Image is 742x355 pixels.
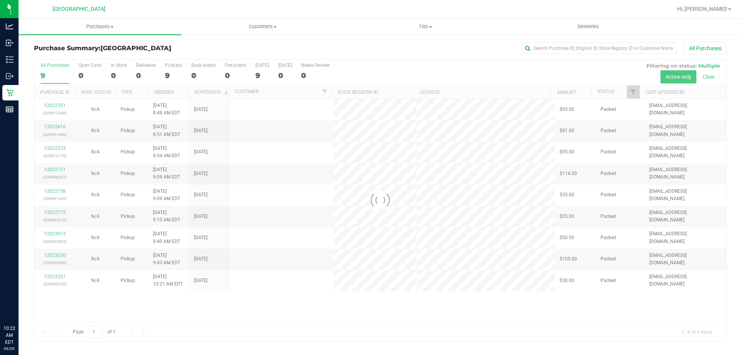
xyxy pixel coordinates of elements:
iframe: Resource center [8,293,31,316]
span: [GEOGRAPHIC_DATA] [53,6,106,12]
a: Tills [344,19,507,35]
p: 09/29 [3,346,15,352]
span: Hi, [PERSON_NAME]! [677,6,727,12]
a: Deliveries [507,19,670,35]
input: Search Purchase ID, Original ID, State Registry ID or Customer Name... [522,42,676,54]
p: 10:22 AM EDT [3,325,15,346]
span: Tills [344,23,506,30]
span: Customers [182,23,344,30]
button: All Purchases [684,42,727,55]
inline-svg: Outbound [6,72,14,80]
a: Purchases [19,19,181,35]
inline-svg: Analytics [6,22,14,30]
span: [GEOGRAPHIC_DATA] [100,44,171,52]
a: Customers [181,19,344,35]
span: Purchases [19,23,181,30]
inline-svg: Inbound [6,39,14,47]
inline-svg: Retail [6,89,14,97]
inline-svg: Inventory [6,56,14,63]
inline-svg: Reports [6,105,14,113]
span: Deliveries [567,23,609,30]
h3: Purchase Summary: [34,45,265,52]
